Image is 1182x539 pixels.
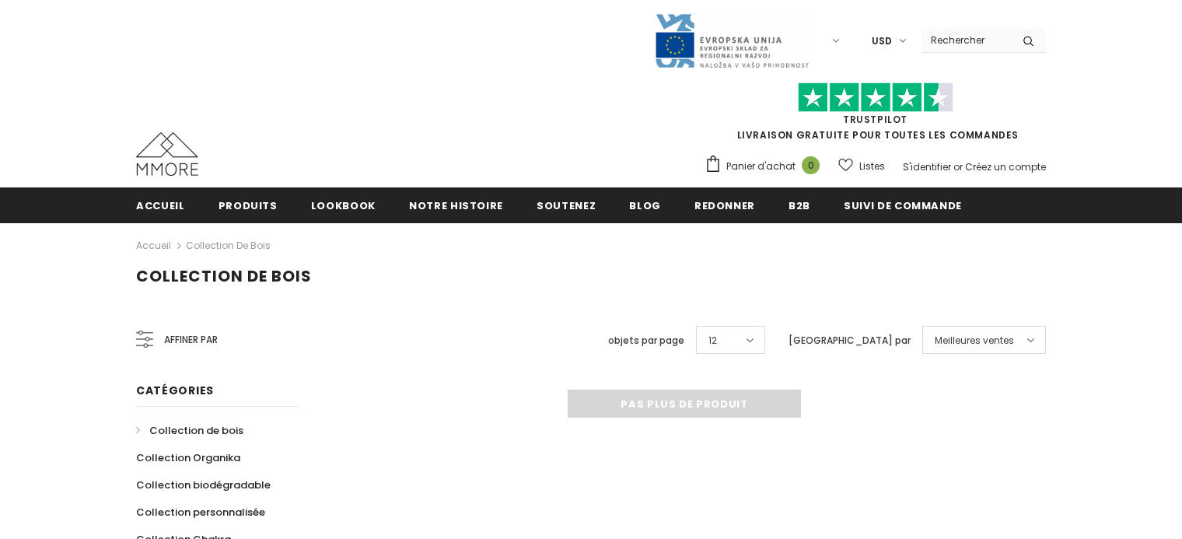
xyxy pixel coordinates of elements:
span: Lookbook [311,198,376,213]
a: Suivi de commande [844,187,962,222]
a: Accueil [136,236,171,255]
a: Javni Razpis [654,33,810,47]
span: Collection de bois [136,265,312,287]
label: objets par page [608,333,684,348]
span: Collection Organika [136,450,240,465]
a: Panier d'achat 0 [705,155,827,178]
span: Suivi de commande [844,198,962,213]
a: Collection de bois [136,417,243,444]
a: TrustPilot [843,113,907,126]
span: Affiner par [164,331,218,348]
a: B2B [789,187,810,222]
a: Listes [838,152,885,180]
span: Redonner [694,198,755,213]
span: 12 [708,333,717,348]
span: B2B [789,198,810,213]
span: Produits [219,198,278,213]
span: Collection biodégradable [136,478,271,492]
span: Catégories [136,383,214,398]
a: Collection Organika [136,444,240,471]
a: Accueil [136,187,185,222]
a: Produits [219,187,278,222]
span: Meilleures ventes [935,333,1014,348]
input: Search Site [921,29,1011,51]
span: 0 [802,156,820,174]
img: Cas MMORE [136,132,198,176]
a: Créez un compte [965,160,1046,173]
a: Lookbook [311,187,376,222]
img: Faites confiance aux étoiles pilotes [798,82,953,113]
span: Listes [859,159,885,174]
a: Collection personnalisée [136,499,265,526]
a: Collection biodégradable [136,471,271,499]
span: Accueil [136,198,185,213]
span: Collection personnalisée [136,505,265,520]
a: Blog [629,187,661,222]
span: Blog [629,198,661,213]
a: Redonner [694,187,755,222]
span: Collection de bois [149,423,243,438]
img: Javni Razpis [654,12,810,69]
a: Collection de bois [186,239,271,252]
span: or [953,160,963,173]
label: [GEOGRAPHIC_DATA] par [789,333,911,348]
span: soutenez [537,198,596,213]
span: Notre histoire [409,198,503,213]
span: Panier d'achat [726,159,796,174]
a: S'identifier [903,160,951,173]
span: USD [872,33,892,49]
a: Notre histoire [409,187,503,222]
a: soutenez [537,187,596,222]
span: LIVRAISON GRATUITE POUR TOUTES LES COMMANDES [705,89,1046,142]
